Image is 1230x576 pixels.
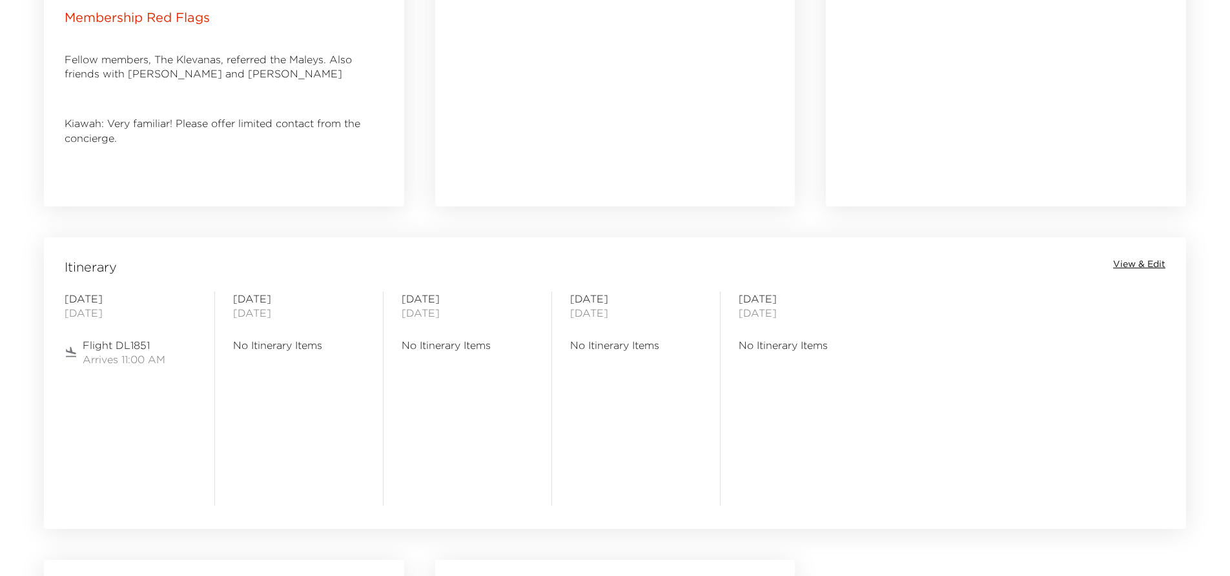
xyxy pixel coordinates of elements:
span: No Itinerary Items [233,338,365,352]
span: Arrives 11:00 AM [83,352,165,366]
span: [DATE] [570,306,702,320]
span: No Itinerary Items [739,338,870,352]
span: Flight DL1851 [83,338,165,352]
span: [DATE] [570,292,702,306]
span: No Itinerary Items [570,338,702,352]
span: [DATE] [65,306,196,320]
p: Kiawah: Very familiar! Please offer limited contact from the concierge. [65,116,384,145]
p: Membership Red Flags [65,8,210,26]
span: [DATE] [65,292,196,306]
span: [DATE] [233,306,365,320]
span: [DATE] [739,306,870,320]
p: Fellow members, The Klevanas, referred the Maleys. Also friends with [PERSON_NAME] and [PERSON_NAME] [65,52,384,81]
span: [DATE] [739,292,870,306]
span: No Itinerary Items [402,338,533,352]
span: [DATE] [402,306,533,320]
button: View & Edit [1113,258,1165,271]
span: Itinerary [65,258,117,276]
span: [DATE] [233,292,365,306]
span: [DATE] [402,292,533,306]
